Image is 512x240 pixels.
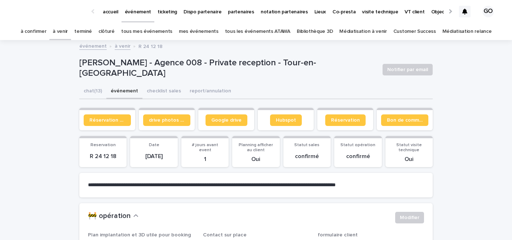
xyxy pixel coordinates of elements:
[237,156,275,163] p: Oui
[121,23,172,40] a: tous mes événements
[84,114,131,126] a: Réservation client
[186,156,224,163] p: 1
[276,118,296,123] span: Hubspot
[339,153,377,160] p: confirmé
[270,114,302,126] a: Hubspot
[185,84,235,99] button: report/annulation
[482,6,494,17] div: GO
[143,114,190,126] a: drive photos coordinateur
[387,118,423,123] span: Bon de commande
[138,42,163,50] p: R 24 12 18
[21,23,47,40] a: à confirmer
[88,232,191,237] span: Plan implantation et 3D utile pour booking
[331,118,360,123] span: Réservation
[297,23,333,40] a: Bibliothèque 3D
[387,66,428,73] span: Notifier par email
[325,114,366,126] a: Réservation
[395,212,424,223] button: Modifier
[79,84,106,99] button: chat (13)
[294,143,319,147] span: Statut sales
[142,84,185,99] button: checklist sales
[442,23,492,40] a: Médiatisation relance
[225,23,290,40] a: tous les événements ATAWA
[318,232,358,237] span: formulaire client
[381,114,428,126] a: Bon de commande
[134,153,173,160] p: [DATE]
[88,212,131,221] h2: 🚧 opération
[192,143,218,152] span: # jours avant event
[115,42,131,50] a: à venir
[149,143,159,147] span: Date
[206,114,247,126] a: Google drive
[211,118,242,123] span: Google drive
[89,118,125,123] span: Réservation client
[179,23,219,40] a: mes événements
[79,42,107,50] a: événement
[74,23,92,40] a: terminé
[79,58,377,79] p: [PERSON_NAME] - Agence 008 - Private reception - Tour-en-[GEOGRAPHIC_DATA]
[106,84,142,99] button: événement
[91,143,116,147] span: Reservation
[84,153,122,160] p: R 24 12 18
[383,64,433,75] button: Notifier par email
[396,143,422,152] span: Statut visite technique
[239,143,273,152] span: Planning afficher au client
[53,23,68,40] a: à venir
[390,156,428,163] p: Oui
[340,143,375,147] span: Statut opération
[400,214,419,221] span: Modifier
[88,212,138,221] button: 🚧 opération
[393,23,436,40] a: Customer Success
[98,23,115,40] a: clôturé
[339,23,387,40] a: Médiatisation à venir
[149,118,185,123] span: drive photos coordinateur
[288,153,326,160] p: confirmé
[203,232,247,237] span: Contact sur place
[14,4,84,19] img: Ls34BcGeRexTGTNfXpUC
